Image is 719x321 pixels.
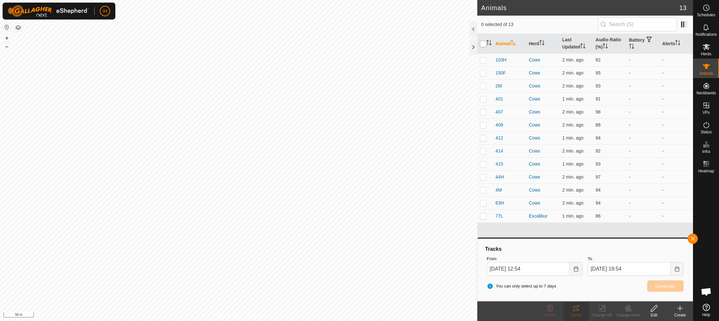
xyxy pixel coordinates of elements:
[593,34,626,54] th: Audio Ratio (%)
[3,34,11,42] button: +
[660,170,693,183] td: -
[693,301,719,319] a: Help
[596,213,601,219] span: 86
[596,122,601,127] span: 88
[481,21,598,28] span: 0 selected of 13
[103,8,107,15] span: IH
[626,183,660,196] td: -
[700,130,712,134] span: Status
[245,313,264,318] a: Contact Us
[529,96,557,102] div: Cows
[660,53,693,66] td: -
[660,34,693,54] th: Alerts
[660,209,693,222] td: -
[529,200,557,207] div: Cows
[699,72,713,75] span: Animals
[562,135,583,140] span: Aug 28, 2025, 7:52 PM
[562,57,583,62] span: Aug 28, 2025, 7:51 PM
[562,122,583,127] span: Aug 28, 2025, 7:51 PM
[562,109,583,114] span: Aug 28, 2025, 7:51 PM
[495,161,503,167] span: 415
[529,161,557,167] div: Cows
[696,33,717,36] span: Notifications
[529,57,557,63] div: Cows
[14,24,22,32] button: Map Layers
[529,148,557,154] div: Cows
[562,161,583,167] span: Aug 28, 2025, 7:51 PM
[493,34,526,54] th: Animal
[495,57,506,63] span: 103H
[596,96,601,101] span: 91
[698,169,714,173] span: Heatmap
[529,109,557,115] div: Cows
[626,131,660,144] td: -
[495,174,504,181] span: 44H
[570,262,583,276] button: Choose Date
[3,43,11,50] button: –
[701,52,711,56] span: Herds
[495,135,503,141] span: 412
[626,53,660,66] td: -
[596,83,601,88] span: 93
[660,92,693,105] td: -
[655,284,675,289] span: Generate
[596,57,601,62] span: 82
[213,313,238,318] a: Privacy Policy
[697,13,715,17] span: Schedules
[562,70,583,75] span: Aug 28, 2025, 7:51 PM
[559,34,593,54] th: Last Updated
[562,96,583,101] span: Aug 28, 2025, 7:51 PM
[495,122,503,128] span: 409
[626,157,660,170] td: -
[603,44,608,49] p-sorticon: Activate to sort
[3,23,11,31] button: Reset Map
[626,144,660,157] td: -
[702,313,710,317] span: Help
[679,3,687,13] span: 13
[596,174,601,180] span: 97
[615,312,641,318] div: Change Herd
[596,109,601,114] span: 98
[598,18,677,31] input: Search (S)
[626,118,660,131] td: -
[562,187,583,193] span: Aug 28, 2025, 7:51 PM
[626,79,660,92] td: -
[562,83,583,88] span: Aug 28, 2025, 7:51 PM
[529,70,557,76] div: Cows
[562,213,583,219] span: Aug 28, 2025, 7:52 PM
[529,187,557,194] div: Cows
[660,196,693,209] td: -
[596,161,601,167] span: 93
[660,66,693,79] td: -
[588,256,684,262] label: To
[8,5,89,17] img: Gallagher Logo
[495,148,503,154] span: 414
[697,282,716,301] a: Open chat
[495,70,506,76] span: 150F
[487,256,583,262] label: From
[671,262,684,276] button: Choose Date
[626,170,660,183] td: -
[589,312,615,318] div: Change VP
[702,150,710,154] span: Infra
[629,45,634,50] p-sorticon: Activate to sort
[626,34,660,54] th: Battery
[647,280,684,292] button: Generate
[563,312,589,318] div: Tracks
[596,200,601,206] span: 94
[495,200,504,207] span: 63H
[626,92,660,105] td: -
[660,105,693,118] td: -
[529,83,557,89] div: Cows
[562,200,583,206] span: Aug 28, 2025, 7:51 PM
[596,70,601,75] span: 95
[529,213,557,220] div: Excalibur
[487,283,556,289] span: You can only select up to 7 days
[539,41,545,46] p-sorticon: Activate to sort
[486,41,492,46] p-sorticon: Activate to sort
[675,41,680,46] p-sorticon: Activate to sort
[481,4,679,12] h2: Animals
[545,313,556,317] span: Delete
[495,109,503,115] span: 407
[660,144,693,157] td: -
